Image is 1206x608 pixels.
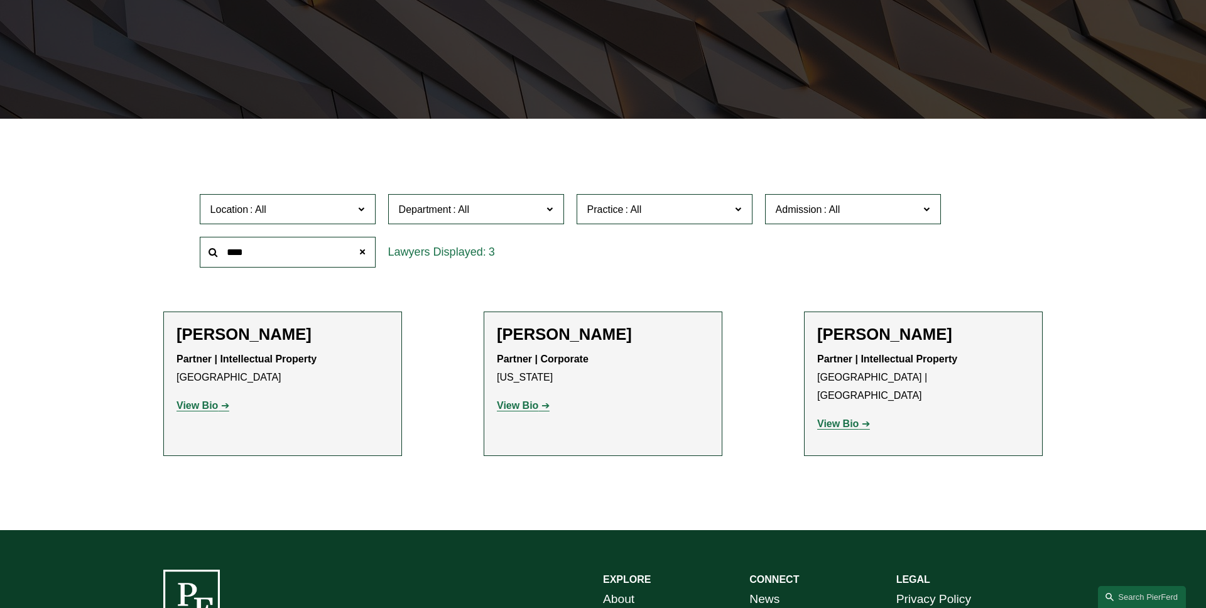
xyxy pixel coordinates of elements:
strong: View Bio [817,418,859,429]
span: Department [399,204,452,215]
span: Practice [587,204,624,215]
a: Search this site [1098,586,1186,608]
strong: Partner | Intellectual Property [817,354,957,364]
strong: LEGAL [896,574,930,585]
a: View Bio [177,400,229,411]
p: [GEOGRAPHIC_DATA] | [GEOGRAPHIC_DATA] [817,350,1029,404]
strong: View Bio [497,400,538,411]
strong: Partner | Corporate [497,354,589,364]
span: Location [210,204,249,215]
a: View Bio [817,418,870,429]
h2: [PERSON_NAME] [177,325,389,344]
strong: EXPLORE [603,574,651,585]
h2: [PERSON_NAME] [497,325,709,344]
strong: Partner | Intellectual Property [177,354,317,364]
strong: CONNECT [749,574,799,585]
h2: [PERSON_NAME] [817,325,1029,344]
span: Admission [776,204,822,215]
strong: View Bio [177,400,218,411]
p: [GEOGRAPHIC_DATA] [177,350,389,387]
a: View Bio [497,400,550,411]
span: 3 [489,246,495,258]
p: [US_STATE] [497,350,709,387]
